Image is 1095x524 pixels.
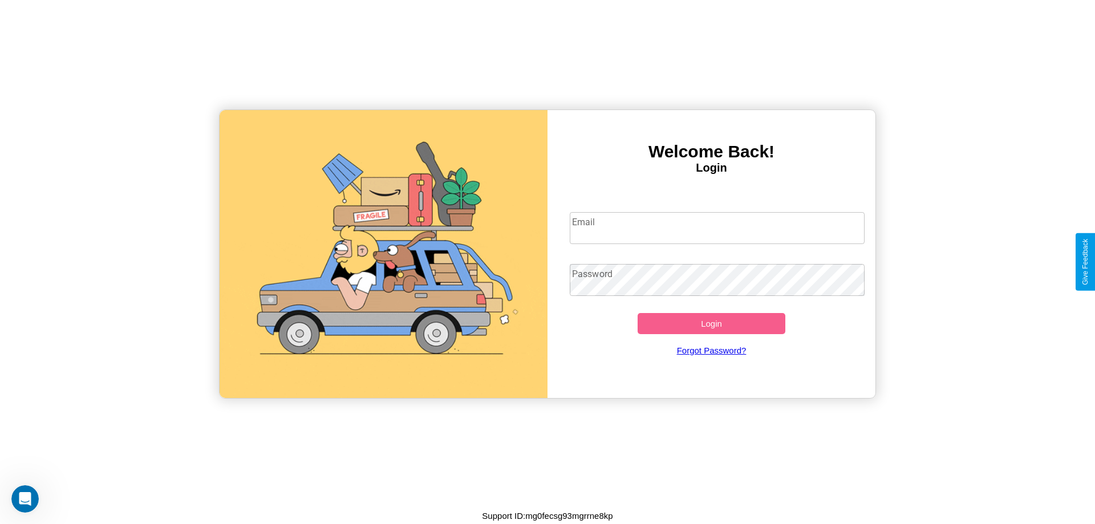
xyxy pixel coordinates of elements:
[1081,239,1089,285] div: Give Feedback
[220,110,547,398] img: gif
[482,508,613,523] p: Support ID: mg0fecsg93mgrrne8kp
[11,485,39,513] iframe: Intercom live chat
[638,313,785,334] button: Login
[547,142,875,161] h3: Welcome Back!
[547,161,875,174] h4: Login
[564,334,859,367] a: Forgot Password?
